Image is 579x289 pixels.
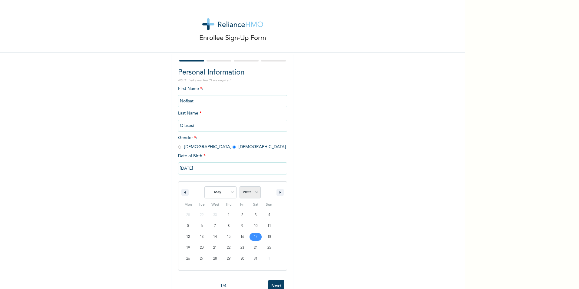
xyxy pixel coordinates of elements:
[181,200,195,210] span: Mon
[208,221,222,231] button: 7
[255,210,256,221] span: 3
[208,231,222,242] button: 14
[186,231,190,242] span: 12
[254,242,257,253] span: 24
[181,231,195,242] button: 12
[262,210,276,221] button: 4
[267,221,271,231] span: 11
[200,253,203,264] span: 27
[178,111,287,128] span: Last Name :
[254,221,257,231] span: 10
[178,67,287,78] h2: Personal Information
[249,210,263,221] button: 3
[186,253,190,264] span: 26
[222,200,236,210] span: Thu
[200,242,203,253] span: 20
[208,200,222,210] span: Wed
[228,210,230,221] span: 1
[227,231,230,242] span: 15
[181,221,195,231] button: 5
[262,221,276,231] button: 11
[195,221,209,231] button: 6
[213,253,217,264] span: 28
[268,210,270,221] span: 4
[262,200,276,210] span: Sun
[235,242,249,253] button: 23
[249,253,263,264] button: 31
[181,242,195,253] button: 19
[235,253,249,264] button: 30
[241,210,243,221] span: 2
[262,242,276,253] button: 25
[213,242,217,253] span: 21
[240,253,244,264] span: 30
[249,231,263,242] button: 17
[249,242,263,253] button: 24
[202,18,263,30] img: logo
[240,242,244,253] span: 23
[222,231,236,242] button: 15
[227,242,230,253] span: 22
[222,242,236,253] button: 22
[201,221,203,231] span: 6
[235,221,249,231] button: 9
[178,153,207,159] span: Date of Birth :
[199,33,266,43] p: Enrollee Sign-Up Form
[213,231,217,242] span: 14
[178,87,287,103] span: First Name :
[187,221,189,231] span: 5
[240,231,244,242] span: 16
[195,253,209,264] button: 27
[181,253,195,264] button: 26
[186,242,190,253] span: 19
[222,253,236,264] button: 29
[214,221,216,231] span: 7
[208,242,222,253] button: 21
[235,210,249,221] button: 2
[178,162,287,174] input: DD-MM-YYYY
[254,231,257,242] span: 17
[235,200,249,210] span: Fri
[178,136,286,149] span: Gender : [DEMOGRAPHIC_DATA] [DEMOGRAPHIC_DATA]
[235,231,249,242] button: 16
[178,120,287,132] input: Enter your last name
[249,221,263,231] button: 10
[267,242,271,253] span: 25
[262,231,276,242] button: 18
[195,200,209,210] span: Tue
[222,210,236,221] button: 1
[227,253,230,264] span: 29
[178,78,287,83] p: NOTE: Fields marked (*) are required
[267,231,271,242] span: 18
[195,242,209,253] button: 20
[254,253,257,264] span: 31
[200,231,203,242] span: 13
[249,200,263,210] span: Sat
[178,95,287,107] input: Enter your first name
[195,231,209,242] button: 13
[208,253,222,264] button: 28
[228,221,230,231] span: 8
[222,221,236,231] button: 8
[241,221,243,231] span: 9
